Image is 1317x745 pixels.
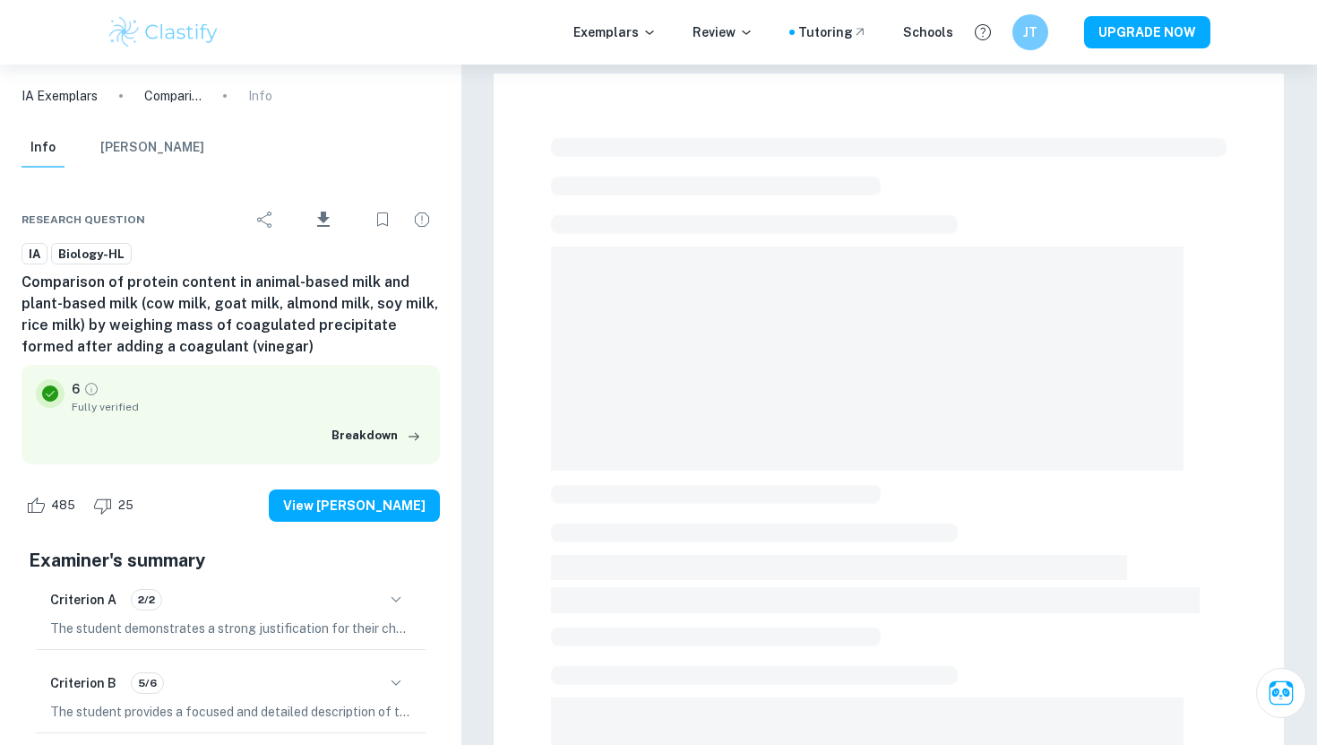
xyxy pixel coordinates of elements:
[83,381,99,397] a: Grade fully verified
[51,243,132,265] a: Biology-HL
[287,196,361,243] div: Download
[269,489,440,522] button: View [PERSON_NAME]
[22,243,47,265] a: IA
[72,379,80,399] p: 6
[22,272,440,358] h6: Comparison of protein content in animal-based milk and plant-based milk (cow milk, goat milk, alm...
[968,17,998,48] button: Help and Feedback
[29,547,433,574] h5: Examiner's summary
[22,86,98,106] a: IA Exemplars
[404,202,440,238] div: Report issue
[247,202,283,238] div: Share
[693,22,753,42] p: Review
[50,590,116,610] h6: Criterion A
[50,673,116,693] h6: Criterion B
[108,497,143,515] span: 25
[22,128,65,168] button: Info
[798,22,867,42] a: Tutoring
[573,22,657,42] p: Exemplars
[22,246,47,264] span: IA
[52,246,131,264] span: Biology-HL
[327,422,426,449] button: Breakdown
[1084,16,1210,48] button: UPGRADE NOW
[100,128,204,168] button: [PERSON_NAME]
[22,212,145,228] span: Research question
[903,22,953,42] a: Schools
[1020,22,1041,42] h6: JT
[144,86,202,106] p: Comparison of protein content in animal-based milk and plant-based milk (cow milk, goat milk, alm...
[1012,14,1048,50] button: JT
[248,86,272,106] p: Info
[132,675,163,691] span: 5/6
[22,491,85,520] div: Like
[50,619,411,638] p: The student demonstrates a strong justification for their choice of topic and research question, ...
[50,702,411,722] p: The student provides a focused and detailed description of the main topic and research question. ...
[107,14,220,50] img: Clastify logo
[1256,668,1306,718] button: Ask Clai
[89,491,143,520] div: Dislike
[132,592,161,608] span: 2/2
[365,202,400,238] div: Bookmark
[72,399,426,415] span: Fully verified
[41,497,85,515] span: 485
